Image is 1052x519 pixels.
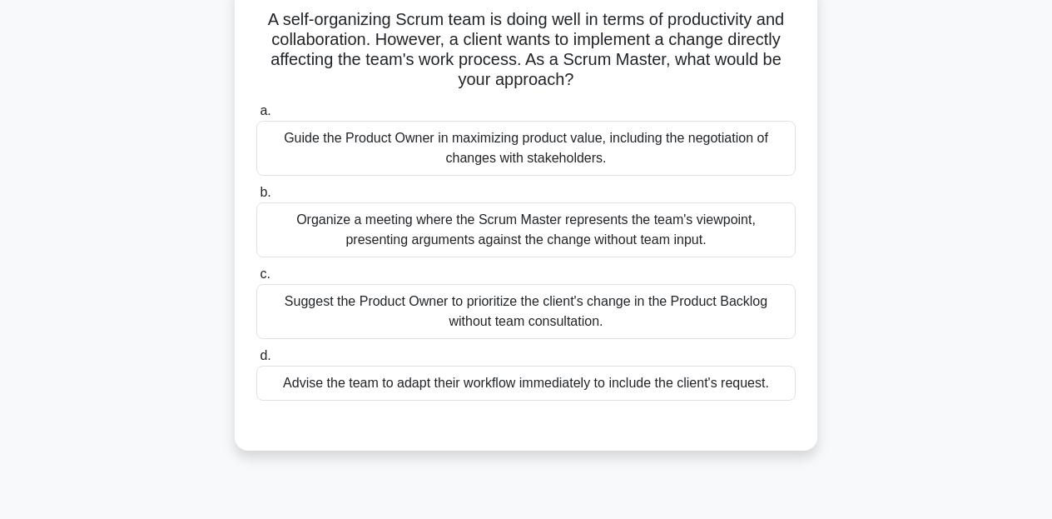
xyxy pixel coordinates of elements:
[256,121,796,176] div: Guide the Product Owner in maximizing product value, including the negotiation of changes with st...
[260,185,270,199] span: b.
[260,348,270,362] span: d.
[256,366,796,401] div: Advise the team to adapt their workflow immediately to include the client's request.
[260,103,270,117] span: a.
[256,284,796,339] div: Suggest the Product Owner to prioritize the client's change in the Product Backlog without team c...
[260,267,270,281] span: c.
[255,9,797,91] h5: A self-organizing Scrum team is doing well in terms of productivity and collaboration. However, a...
[256,202,796,257] div: Organize a meeting where the Scrum Master represents the team's viewpoint, presenting arguments a...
